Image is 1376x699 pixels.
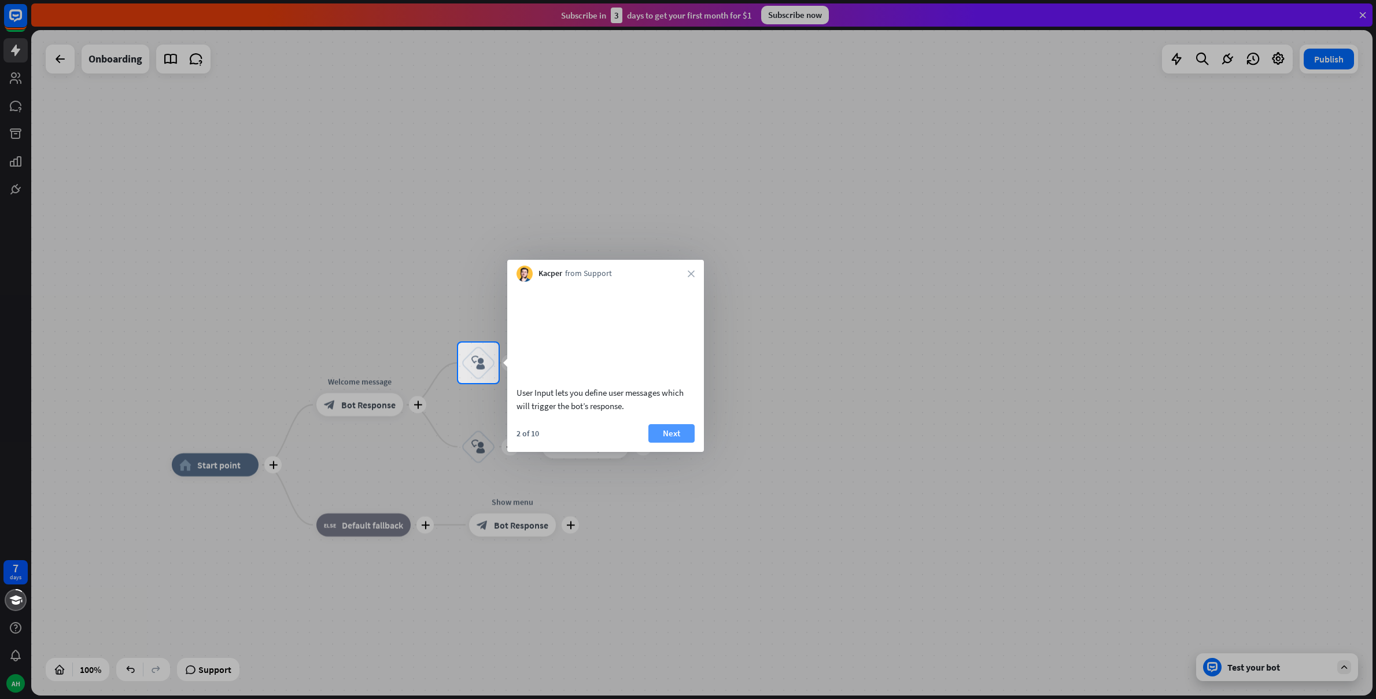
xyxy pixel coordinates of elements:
[517,386,695,413] div: User Input lets you define user messages which will trigger the bot’s response.
[517,428,539,439] div: 2 of 10
[648,424,695,443] button: Next
[471,356,485,370] i: block_user_input
[565,268,612,279] span: from Support
[688,270,695,277] i: close
[538,268,562,279] span: Kacper
[9,5,44,39] button: Open LiveChat chat widget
